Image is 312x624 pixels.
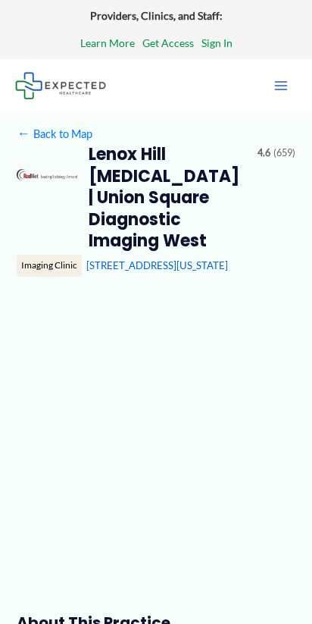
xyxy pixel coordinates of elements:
[86,259,228,271] a: [STREET_ADDRESS][US_STATE]
[17,255,82,276] div: Imaging Clinic
[17,127,30,140] span: ←
[257,144,270,162] span: 4.6
[15,72,106,99] img: Expected Healthcare Logo - side, dark font, small
[142,33,194,53] a: Get Access
[17,124,92,144] a: ←Back to Map
[273,144,295,162] span: (659)
[90,9,223,22] strong: Providers, Clinics, and Staff:
[89,144,246,252] h2: Lenox Hill [MEDICAL_DATA] | Union Square Diagnostic Imaging West
[265,70,297,102] button: Main menu toggle
[80,33,135,53] a: Learn More
[201,33,232,53] a: Sign In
